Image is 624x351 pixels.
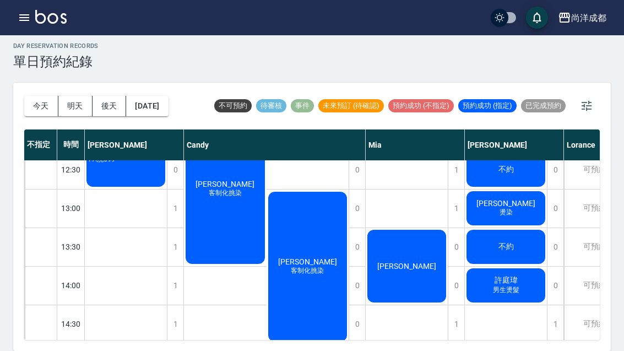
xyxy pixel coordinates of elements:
[547,190,563,228] div: 0
[366,129,465,160] div: Mia
[85,129,184,160] div: [PERSON_NAME]
[349,228,365,266] div: 0
[448,151,464,189] div: 1
[57,228,85,266] div: 13:30
[167,305,183,343] div: 1
[207,188,244,198] span: 客制化挑染
[349,151,365,189] div: 0
[291,101,314,111] span: 事件
[167,190,183,228] div: 1
[126,96,168,116] button: [DATE]
[448,228,464,266] div: 0
[349,190,365,228] div: 0
[448,305,464,343] div: 1
[547,267,563,305] div: 0
[448,267,464,305] div: 0
[521,101,566,111] span: 已完成預約
[497,208,515,217] span: 燙染
[448,190,464,228] div: 1
[93,96,127,116] button: 後天
[492,276,520,285] span: 許庭瑋
[458,101,517,111] span: 預約成功 (指定)
[547,305,563,343] div: 1
[24,96,58,116] button: 今天
[24,129,57,160] div: 不指定
[547,151,563,189] div: 0
[289,266,326,276] span: 客制化挑染
[193,180,257,188] span: [PERSON_NAME]
[57,129,85,160] div: 時間
[35,10,67,24] img: Logo
[167,267,183,305] div: 1
[57,266,85,305] div: 14:00
[465,129,564,160] div: [PERSON_NAME]
[491,285,522,295] span: 男生燙髮
[214,101,252,111] span: 不可預約
[349,267,365,305] div: 0
[57,189,85,228] div: 13:00
[13,42,99,50] h2: day Reservation records
[57,150,85,189] div: 12:30
[318,101,384,111] span: 未來預訂 (待確認)
[276,257,339,266] span: [PERSON_NAME]
[554,7,611,29] button: 尚洋成都
[184,129,366,160] div: Candy
[256,101,286,111] span: 待審核
[349,305,365,343] div: 0
[547,228,563,266] div: 0
[388,101,454,111] span: 預約成功 (不指定)
[496,165,516,175] span: 不約
[571,11,606,25] div: 尚洋成都
[167,228,183,266] div: 1
[167,151,183,189] div: 0
[57,305,85,343] div: 14:30
[474,199,538,208] span: [PERSON_NAME]
[375,262,438,271] span: [PERSON_NAME]
[496,242,516,252] span: 不約
[13,54,99,69] h3: 單日預約紀錄
[58,96,93,116] button: 明天
[526,7,548,29] button: save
